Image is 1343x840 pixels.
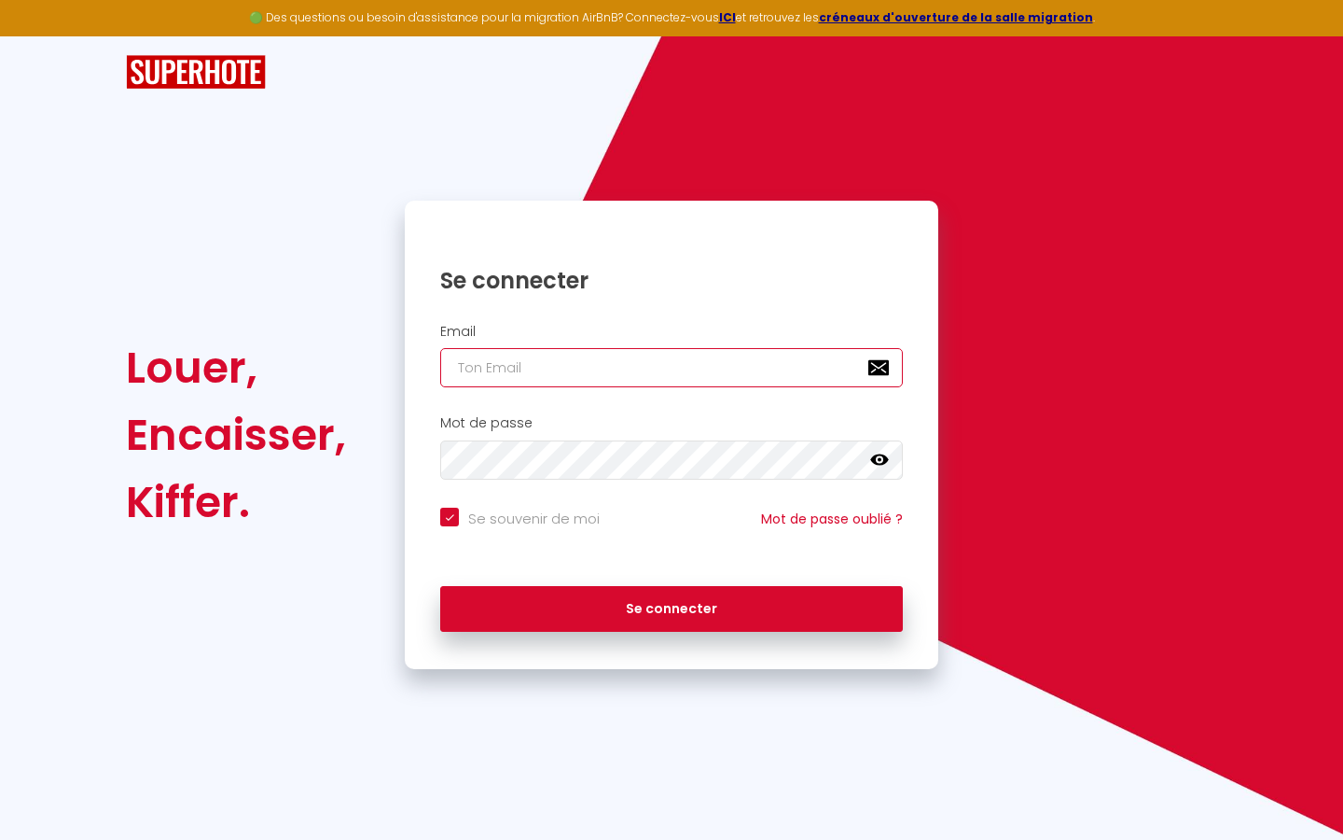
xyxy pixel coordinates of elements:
[819,9,1093,25] a: créneaux d'ouverture de la salle migration
[440,266,903,295] h1: Se connecter
[126,401,346,469] div: Encaisser,
[15,7,71,63] button: Ouvrir le widget de chat LiveChat
[126,334,346,401] div: Louer,
[440,348,903,387] input: Ton Email
[440,586,903,633] button: Se connecter
[126,55,266,90] img: SuperHote logo
[440,415,903,431] h2: Mot de passe
[126,469,346,536] div: Kiffer.
[440,324,903,340] h2: Email
[719,9,736,25] a: ICI
[761,510,903,528] a: Mot de passe oublié ?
